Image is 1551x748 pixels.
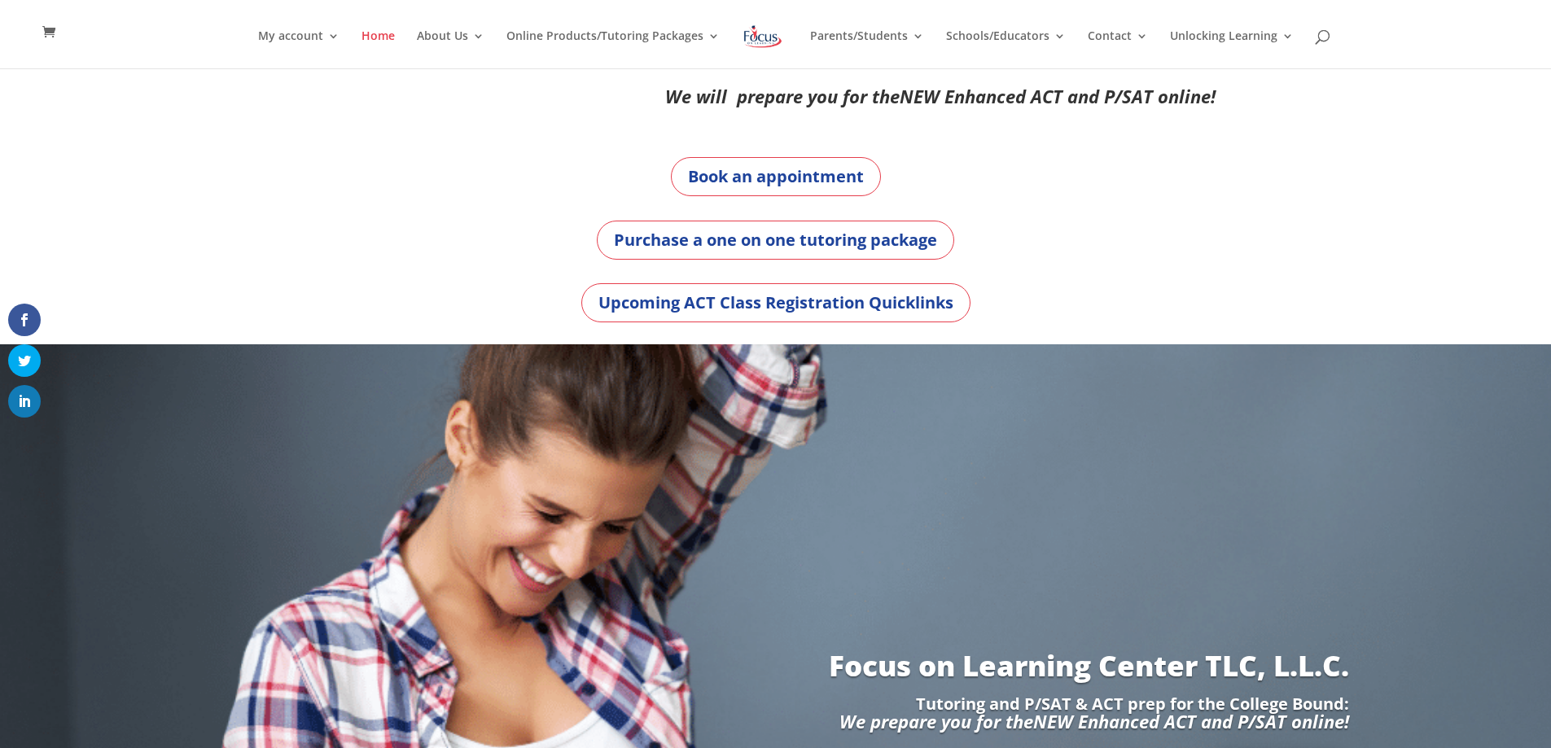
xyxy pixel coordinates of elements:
[417,30,484,68] a: About Us
[1088,30,1148,68] a: Contact
[361,30,395,68] a: Home
[946,30,1066,68] a: Schools/Educators
[1170,30,1294,68] a: Unlocking Learning
[597,221,954,260] a: Purchase a one on one tutoring package
[665,84,900,108] em: We will prepare you for the
[829,646,1349,685] a: Focus on Learning Center TLC, L.L.C.
[202,696,1348,712] p: Tutoring and P/SAT & ACT prep for the College Bound:
[258,30,340,68] a: My account
[581,283,970,322] a: Upcoming ACT Class Registration Quicklinks
[506,30,720,68] a: Online Products/Tutoring Packages
[742,22,784,51] img: Focus on Learning
[1033,709,1349,733] em: NEW Enhanced ACT and P/SAT online!
[671,157,881,196] a: Book an appointment
[810,30,924,68] a: Parents/Students
[839,709,1033,733] em: We prepare you for the
[900,84,1216,108] em: NEW Enhanced ACT and P/SAT online!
